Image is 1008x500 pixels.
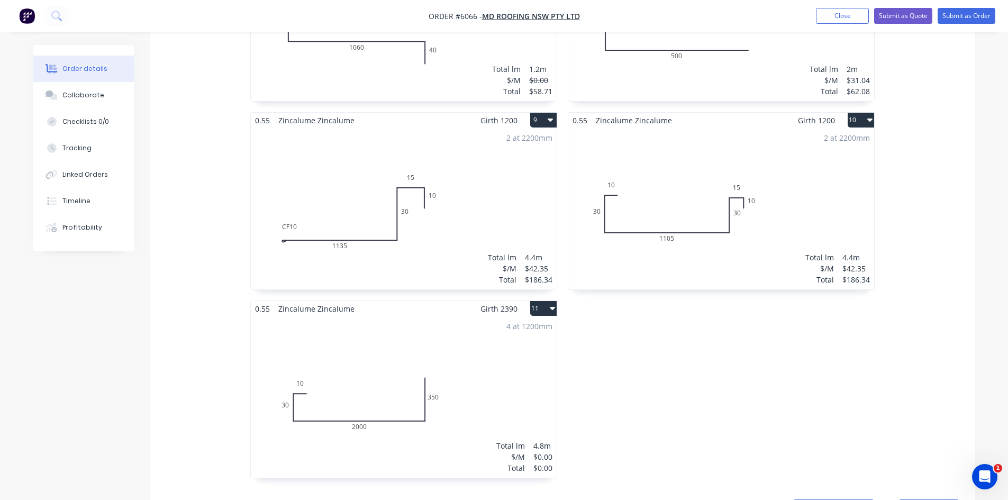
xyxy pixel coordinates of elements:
button: Linked Orders [33,161,134,188]
span: Zincalume Zincalume [592,113,676,128]
div: Timeline [62,196,90,206]
span: 0.55 [568,113,592,128]
button: Collaborate [33,82,134,108]
div: $58.71 [529,86,552,97]
span: Girth 1200 [798,113,835,128]
div: 1.2m [529,63,552,75]
button: Close [816,8,869,24]
div: Checklists 0/0 [62,117,109,126]
div: 2m [847,63,870,75]
div: $186.34 [842,274,870,285]
div: $62.08 [847,86,870,97]
div: $186.34 [525,274,552,285]
div: $0.00 [533,451,552,462]
div: Order details [62,64,107,74]
div: Total lm [805,252,834,263]
span: Zincalume Zincalume [274,301,359,316]
a: MD Roofing NSW Pty Ltd [482,11,580,21]
span: Girth 2390 [480,301,517,316]
div: Linked Orders [62,170,108,179]
div: $/M [810,75,838,86]
div: $/M [492,75,521,86]
div: 0CF1011353015102 at 2200mmTotal lm$/MTotal4.4m$42.35$186.34 [251,128,557,289]
div: $/M [488,263,516,274]
span: 0.55 [251,113,274,128]
div: $/M [496,451,525,462]
button: Profitability [33,214,134,241]
div: $42.35 [525,263,552,274]
img: Factory [19,8,35,24]
button: Submit as Order [938,8,995,24]
div: $/M [805,263,834,274]
div: 0103020003504 at 1200mmTotal lm$/MTotal4.8m$0.00$0.00 [251,316,557,478]
div: Total [810,86,838,97]
span: Order #6066 - [429,11,482,21]
span: 0.55 [251,301,274,316]
div: Collaborate [62,90,104,100]
div: 4.4m [842,252,870,263]
div: 2 at 2200mm [824,132,870,143]
div: 2 at 2200mm [506,132,552,143]
iframe: Intercom live chat [972,464,997,489]
div: 4.8m [533,440,552,451]
div: Total lm [492,63,521,75]
div: Total [488,274,516,285]
div: Profitability [62,223,102,232]
div: $42.35 [842,263,870,274]
button: Order details [33,56,134,82]
div: Total lm [810,63,838,75]
span: Zincalume Zincalume [274,113,359,128]
div: $0.00 [529,75,552,86]
div: Total [805,274,834,285]
div: Total lm [488,252,516,263]
button: Checklists 0/0 [33,108,134,135]
button: Tracking [33,135,134,161]
button: 9 [530,113,557,128]
div: Total lm [496,440,525,451]
div: Tracking [62,143,92,153]
button: 10 [848,113,874,128]
button: Submit as Quote [874,8,932,24]
button: Timeline [33,188,134,214]
div: 4.4m [525,252,552,263]
span: 1 [994,464,1002,472]
div: 4 at 1200mm [506,321,552,332]
div: 0103011053015102 at 2200mmTotal lm$/MTotal4.4m$42.35$186.34 [568,128,874,289]
button: 11 [530,301,557,316]
div: $31.04 [847,75,870,86]
div: $0.00 [533,462,552,474]
div: Total [496,462,525,474]
div: Total [492,86,521,97]
span: Girth 1200 [480,113,517,128]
